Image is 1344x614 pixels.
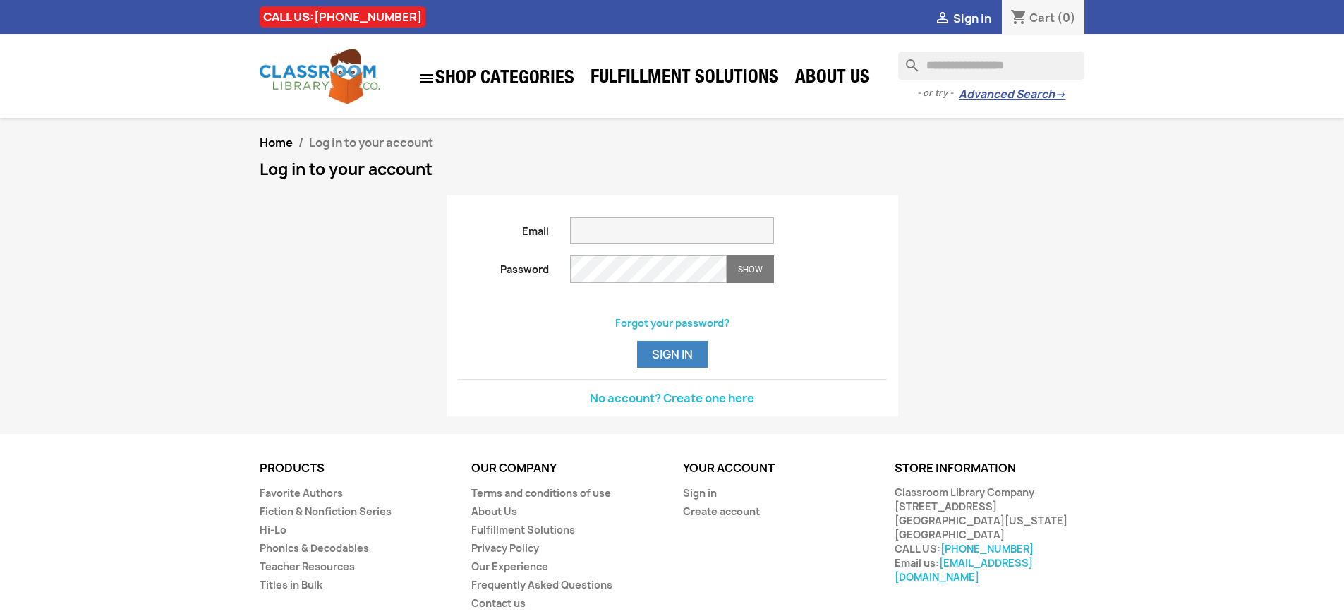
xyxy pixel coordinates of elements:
a: Home [260,135,293,150]
span: Sign in [953,11,991,26]
span: (0) [1057,10,1076,25]
a: Terms and conditions of use [471,486,611,500]
label: Email [447,217,560,239]
a: SHOP CATEGORIES [411,63,581,94]
a: Sign in [683,486,717,500]
button: Show [727,255,774,283]
a: Forgot your password? [615,316,729,330]
a: Teacher Resources [260,560,355,573]
a:  Sign in [934,11,991,26]
a: Create account [683,505,760,518]
a: Favorite Authors [260,486,343,500]
span: → [1055,88,1065,102]
label: Password [447,255,560,277]
p: Products [260,462,450,475]
a: No account? Create one here [590,390,754,406]
input: Password input [570,255,727,283]
a: Titles in Bulk [260,578,322,591]
a: Phonics & Decodables [260,541,369,555]
a: [PHONE_NUMBER] [314,9,422,25]
a: About Us [788,65,877,93]
a: Fulfillment Solutions [471,523,575,536]
img: Classroom Library Company [260,49,380,104]
h1: Log in to your account [260,161,1085,178]
a: [EMAIL_ADDRESS][DOMAIN_NAME] [895,556,1033,584]
a: Fiction & Nonfiction Series [260,505,392,518]
a: Fulfillment Solutions [583,65,786,93]
p: Our company [471,462,662,475]
input: Search [898,52,1084,80]
a: Privacy Policy [471,541,539,555]
div: Classroom Library Company [STREET_ADDRESS] [GEOGRAPHIC_DATA][US_STATE] [GEOGRAPHIC_DATA] CALL US:... [895,486,1085,584]
a: Frequently Asked Questions [471,578,612,591]
div: CALL US: [260,6,425,28]
a: Contact us [471,596,526,610]
i: shopping_cart [1010,10,1027,27]
span: Log in to your account [309,135,433,150]
i:  [934,11,951,28]
span: Cart [1029,10,1055,25]
i: search [898,52,915,68]
span: - or try - [917,86,959,100]
i:  [418,70,435,87]
a: [PHONE_NUMBER] [940,542,1034,555]
a: Hi-Lo [260,523,286,536]
p: Store information [895,462,1085,475]
a: About Us [471,505,517,518]
button: Sign in [637,341,708,368]
a: Your account [683,460,775,476]
a: Our Experience [471,560,548,573]
a: Advanced Search→ [959,88,1065,102]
